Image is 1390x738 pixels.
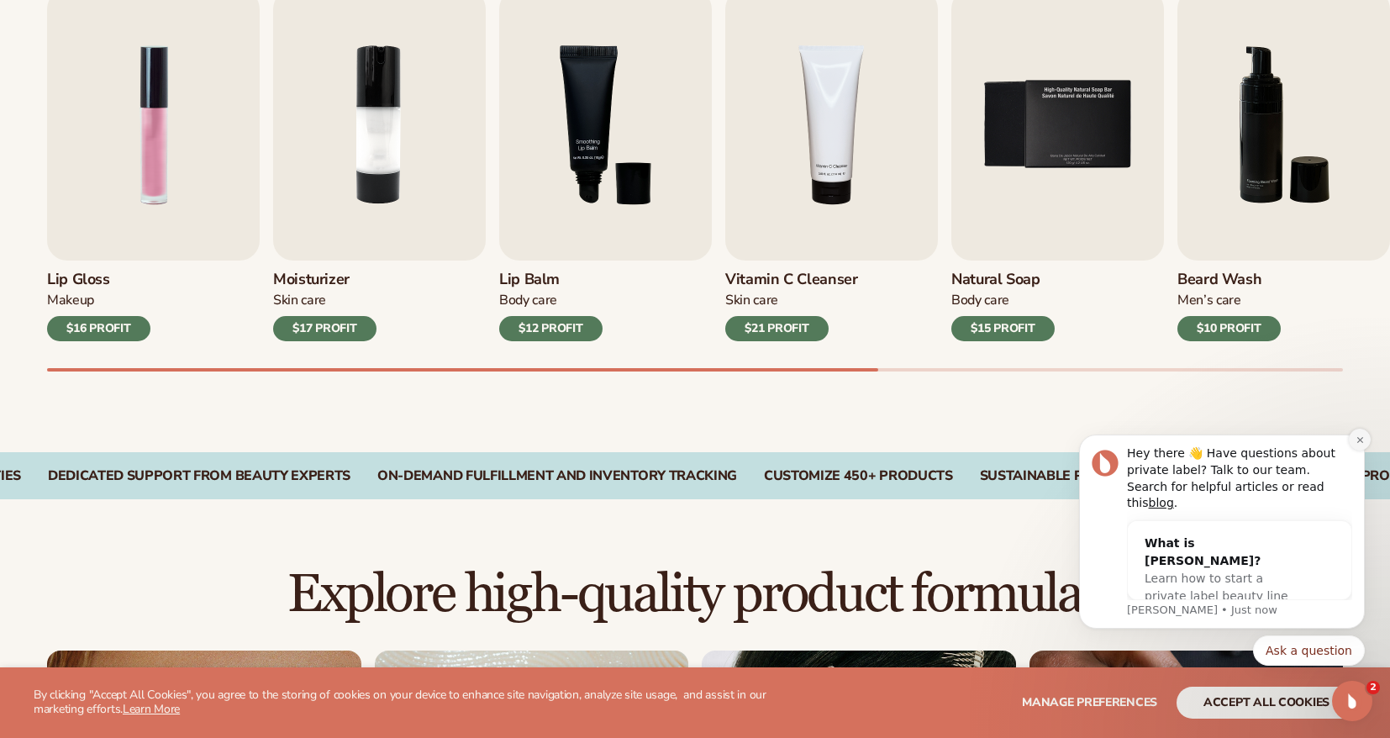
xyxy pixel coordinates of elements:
[1022,694,1157,710] span: Manage preferences
[1022,687,1157,719] button: Manage preferences
[47,292,150,309] div: Makeup
[48,468,350,484] div: Dedicated Support From Beauty Experts
[499,271,603,289] h3: Lip Balm
[1177,316,1281,341] div: $10 PROFIT
[273,271,376,289] h3: Moisturizer
[123,701,180,717] a: Learn More
[1332,681,1372,721] iframe: Intercom live chat
[725,292,858,309] div: Skin Care
[764,468,953,484] div: CUSTOMIZE 450+ PRODUCTS
[1177,292,1281,309] div: Men’s Care
[499,292,603,309] div: Body Care
[951,292,1055,309] div: Body Care
[47,316,150,341] div: $16 PROFIT
[725,271,858,289] h3: Vitamin C Cleanser
[377,468,737,484] div: On-Demand Fulfillment and Inventory Tracking
[1054,398,1390,693] iframe: Intercom notifications message
[273,292,376,309] div: Skin Care
[499,316,603,341] div: $12 PROFIT
[34,688,803,717] p: By clicking "Accept All Cookies", you agree to the storing of cookies on your device to enhance s...
[980,468,1153,484] div: SUSTAINABLE PACKAGING
[47,567,1343,623] h2: Explore high-quality product formulas
[273,316,376,341] div: $17 PROFIT
[47,271,150,289] h3: Lip Gloss
[1366,681,1380,694] span: 2
[1177,271,1281,289] h3: Beard Wash
[1177,687,1356,719] button: accept all cookies
[951,316,1055,341] div: $15 PROFIT
[725,316,829,341] div: $21 PROFIT
[951,271,1055,289] h3: Natural Soap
